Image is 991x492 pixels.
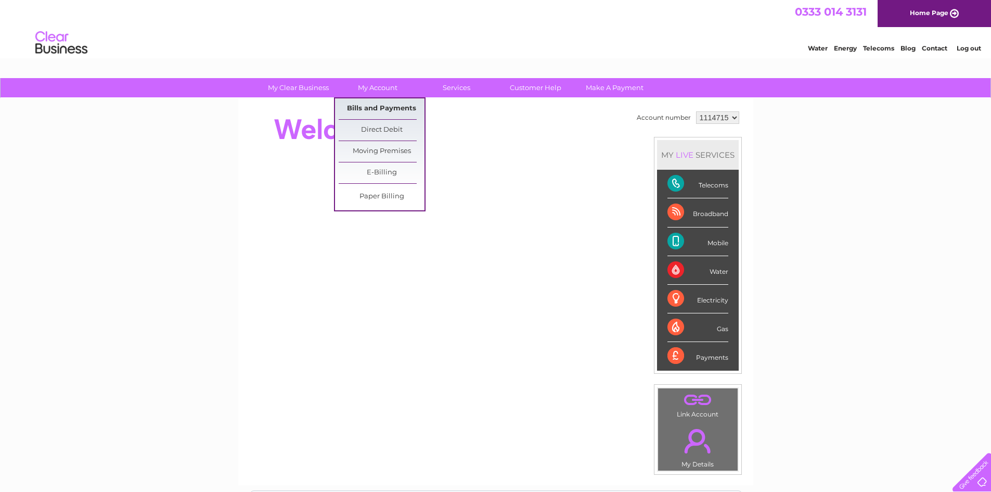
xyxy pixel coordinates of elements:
[572,78,658,97] a: Make A Payment
[339,120,424,141] a: Direct Debit
[667,228,728,256] div: Mobile
[922,44,947,52] a: Contact
[339,162,424,183] a: E-Billing
[661,423,735,459] a: .
[808,44,828,52] a: Water
[667,256,728,285] div: Water
[661,391,735,409] a: .
[667,170,728,198] div: Telecoms
[667,313,728,342] div: Gas
[414,78,499,97] a: Services
[667,198,728,227] div: Broadband
[339,141,424,162] a: Moving Premises
[834,44,857,52] a: Energy
[957,44,981,52] a: Log out
[900,44,916,52] a: Blog
[674,150,696,160] div: LIVE
[667,342,728,370] div: Payments
[35,27,88,59] img: logo.png
[667,285,728,313] div: Electricity
[634,109,693,127] td: Account number
[863,44,894,52] a: Telecoms
[250,6,742,51] div: Clear Business is a trading name of Verastar Limited (registered in [GEOGRAPHIC_DATA] No. 3667643...
[339,186,424,207] a: Paper Billing
[334,78,420,97] a: My Account
[657,140,739,170] div: MY SERVICES
[658,388,738,421] td: Link Account
[255,78,341,97] a: My Clear Business
[339,98,424,119] a: Bills and Payments
[493,78,578,97] a: Customer Help
[658,420,738,471] td: My Details
[795,5,867,18] a: 0333 014 3131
